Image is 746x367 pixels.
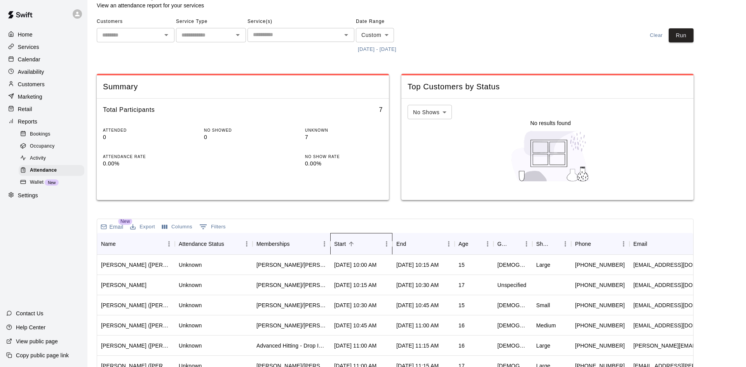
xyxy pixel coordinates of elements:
[19,165,84,176] div: Attendance
[530,119,571,127] p: No results found
[18,80,45,88] p: Customers
[256,261,326,269] div: Tom/Mike - Full Year Member Unlimited , Todd/Brad - Full Year Member Unlimited
[458,301,465,309] div: 15
[392,233,455,255] div: End
[18,93,42,101] p: Marketing
[118,218,132,225] span: New
[458,233,468,255] div: Age
[30,155,46,162] span: Activity
[497,233,510,255] div: Gender
[575,233,591,255] div: Phone
[629,233,746,255] div: Email
[19,140,87,152] a: Occupancy
[16,324,45,331] p: Help Center
[99,221,125,232] button: Email
[497,322,528,329] div: Male
[396,322,439,329] div: Sep 13, 2025, 11:00 AM
[633,261,727,269] div: bemlife@yahoo.com
[179,322,202,329] div: Unknown
[618,238,629,250] button: Menu
[97,2,204,9] p: View an attendance report for your services
[510,238,521,249] button: Sort
[458,261,465,269] div: 15
[575,342,625,350] div: +13474323336
[6,66,81,78] a: Availability
[521,238,532,250] button: Menu
[6,29,81,40] a: Home
[644,28,669,43] button: Clear
[334,233,346,255] div: Start
[16,310,44,317] p: Contact Us
[179,342,202,350] div: Unknown
[647,238,658,249] button: Sort
[396,301,439,309] div: Sep 13, 2025, 10:45 AM
[30,179,44,186] span: Wallet
[381,238,392,250] button: Menu
[179,281,202,289] div: Unknown
[341,30,352,40] button: Open
[103,105,155,115] h6: Total Participants
[334,281,376,289] div: Sep 13, 2025, 10:15 AM
[575,281,625,289] div: +16095105914
[493,233,532,255] div: Gender
[256,233,290,255] div: Memberships
[6,91,81,103] a: Marketing
[408,82,687,92] span: Top Customers by Status
[160,221,194,233] button: Select columns
[256,301,326,309] div: Todd/Brad - 6 Month Membership - 2x per week
[633,281,727,289] div: aypoot99@gmail.com
[334,322,376,329] div: Sep 13, 2025, 10:45 AM
[305,160,383,168] p: 0.00%
[101,233,116,255] div: Name
[45,181,59,185] span: New
[536,261,551,269] div: Large
[319,238,330,250] button: Menu
[396,281,439,289] div: Sep 13, 2025, 10:30 AM
[224,238,235,249] button: Sort
[356,43,398,56] button: [DATE] - [DATE]
[633,322,727,329] div: kkoller10@icloud.com
[16,351,69,359] p: Copy public page link
[482,238,493,250] button: Menu
[559,238,571,250] button: Menu
[19,165,87,177] a: Attendance
[396,233,406,255] div: End
[290,238,301,249] button: Sort
[549,238,559,249] button: Sort
[19,177,84,188] div: WalletNew
[305,133,383,141] p: 7
[6,54,81,65] a: Calendar
[18,68,44,76] p: Availability
[101,342,171,350] div: Jack Solgan (Chris Solgan)
[458,322,465,329] div: 16
[18,43,39,51] p: Services
[497,301,528,309] div: Male
[179,261,202,269] div: Unknown
[6,103,81,115] a: Retail
[110,223,124,231] p: Email
[575,322,625,329] div: +12018037684
[536,233,549,255] div: Shirt Size
[19,153,84,164] div: Activity
[334,261,376,269] div: Sep 13, 2025, 10:00 AM
[532,233,571,255] div: Shirt Size
[18,118,37,125] p: Reports
[116,238,127,249] button: Sort
[334,342,376,350] div: Sep 13, 2025, 11:00 AM
[256,322,326,329] div: Todd/Brad - Full Year Member Unlimited
[30,130,51,138] span: Bookings
[101,261,171,269] div: Aidan McGarry (Brian McGarry)
[163,238,175,250] button: Menu
[19,141,84,152] div: Occupancy
[97,16,174,28] span: Customers
[6,41,81,53] div: Services
[19,177,87,189] a: WalletNew
[179,233,224,255] div: Attendance Status
[443,238,455,250] button: Menu
[6,78,81,90] div: Customers
[458,342,465,350] div: 16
